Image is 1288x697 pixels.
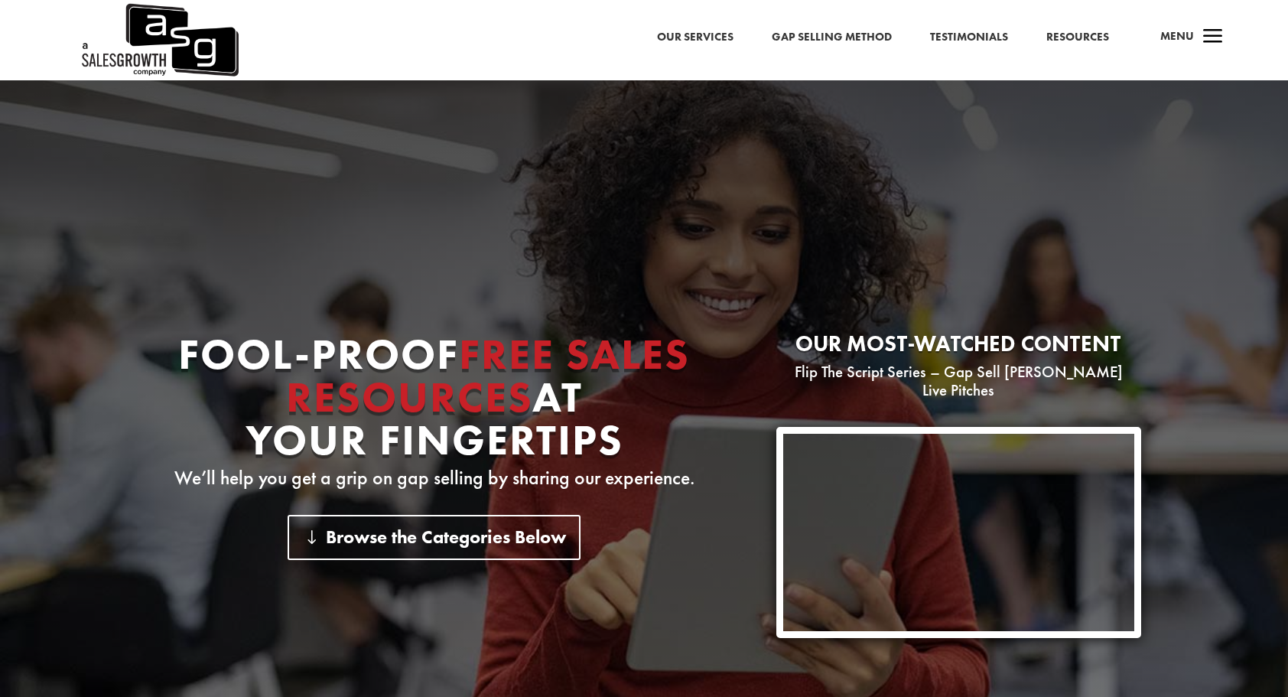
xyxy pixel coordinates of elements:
p: We’ll help you get a grip on gap selling by sharing our experience. [147,469,721,487]
h2: Our most-watched content [776,333,1141,363]
p: Flip The Script Series – Gap Sell [PERSON_NAME] Live Pitches [776,363,1141,399]
a: Browse the Categories Below [288,515,581,560]
h1: Fool-proof At Your Fingertips [147,333,721,469]
span: Free Sales Resources [286,327,691,425]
